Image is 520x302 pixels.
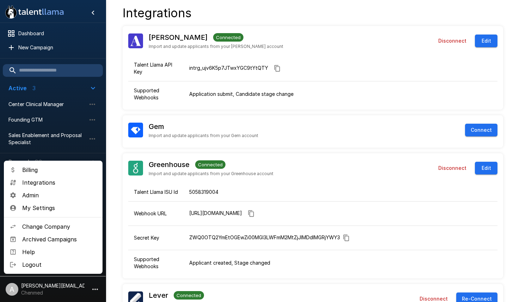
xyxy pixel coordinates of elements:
[22,204,97,212] span: My Settings
[22,248,97,256] span: Help
[22,178,97,187] span: Integrations
[22,191,97,199] span: Admin
[22,166,97,174] span: Billing
[22,222,97,231] span: Change Company
[22,235,97,244] span: Archived Campaigns
[22,260,97,269] span: Logout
